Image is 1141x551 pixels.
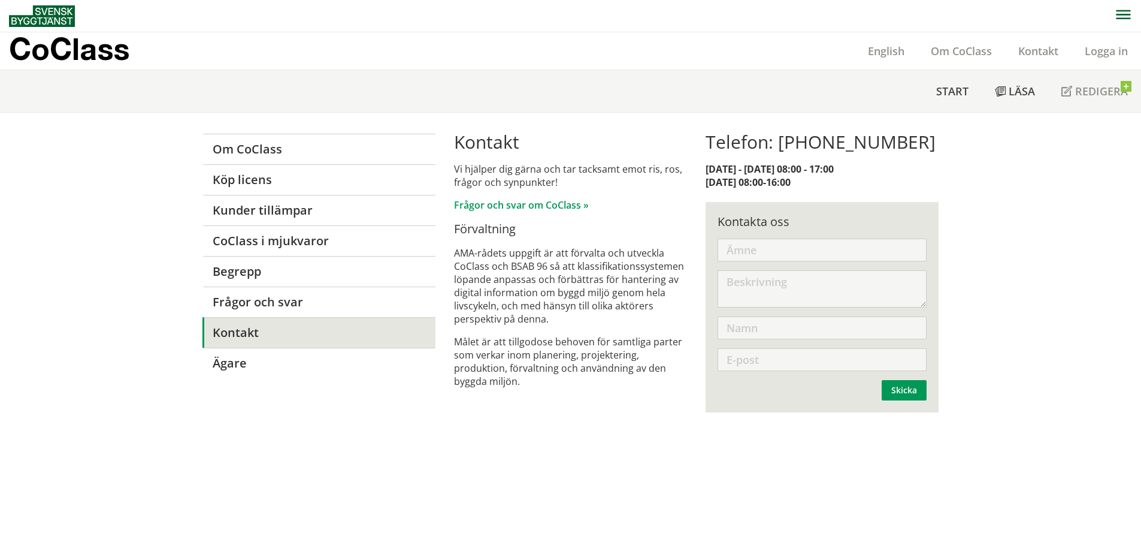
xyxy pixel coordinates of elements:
[454,221,687,237] h4: Förvaltning
[454,335,687,388] p: Målet är att tillgodose behoven för samtliga parter som verkar inom planering, projektering, prod...
[454,162,687,189] p: Vi hjälper dig gärna och tar tacksamt emot ris, ros, frågor och synpunkter!
[454,246,687,326] p: AMA-rådets uppgift är att förvalta och utveckla CoClass och BSAB 96 så att klassifikationssysteme...
[9,42,129,56] p: CoClass
[202,164,435,195] a: Köp licens
[202,317,435,348] a: Kontakt
[936,84,969,98] span: Start
[454,198,589,212] a: Frågor och svar om CoClass »
[202,225,435,256] a: CoClass i mjukvaror
[9,32,155,70] a: CoClass
[1072,44,1141,58] a: Logga in
[202,348,435,378] a: Ägare
[982,70,1048,112] a: Läsa
[454,131,687,153] h1: Kontakt
[9,5,75,27] img: Svensk Byggtjänst
[718,348,927,371] input: E-post
[202,195,435,225] a: Kunder tillämpar
[202,134,435,164] a: Om CoClass
[882,380,927,401] button: Skicka
[706,131,939,153] h1: Telefon: [PHONE_NUMBER]
[202,287,435,317] a: Frågor och svar
[923,70,982,112] a: Start
[202,256,435,287] a: Begrepp
[855,44,918,58] a: English
[1005,44,1072,58] a: Kontakt
[918,44,1005,58] a: Om CoClass
[718,317,927,339] input: Namn
[718,214,927,230] div: Kontakta oss
[718,239,927,261] input: Ämne
[1009,84,1035,98] span: Läsa
[706,162,834,189] strong: [DATE] - [DATE] 08:00 - 17:00 [DATE] 08:00-16:00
